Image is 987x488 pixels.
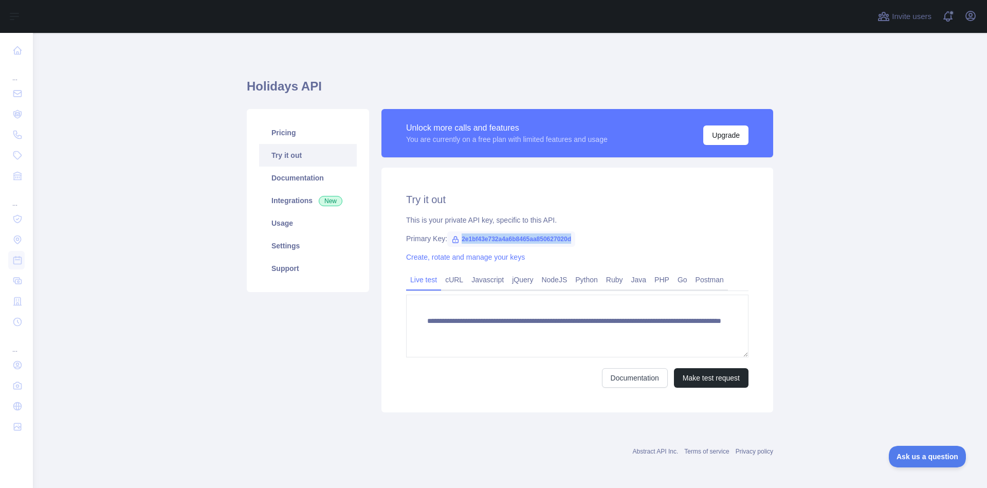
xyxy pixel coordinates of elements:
a: jQuery [508,272,537,288]
div: ... [8,187,25,208]
a: Javascript [467,272,508,288]
a: Try it out [259,144,357,167]
a: Usage [259,212,357,234]
div: Unlock more calls and features [406,122,608,134]
a: Live test [406,272,441,288]
div: ... [8,333,25,354]
span: Invite users [892,11,931,23]
div: You are currently on a free plan with limited features and usage [406,134,608,144]
iframe: Toggle Customer Support [889,446,966,467]
a: Go [673,272,691,288]
a: Terms of service [684,448,729,455]
a: Java [627,272,651,288]
div: This is your private API key, specific to this API. [406,215,748,225]
a: Documentation [602,368,668,388]
div: Primary Key: [406,233,748,244]
a: Abstract API Inc. [633,448,679,455]
a: Create, rotate and manage your keys [406,253,525,261]
a: Privacy policy [736,448,773,455]
a: Python [571,272,602,288]
a: Integrations New [259,189,357,212]
a: Postman [691,272,728,288]
h2: Try it out [406,192,748,207]
a: Settings [259,234,357,257]
a: NodeJS [537,272,571,288]
button: Invite users [875,8,934,25]
h1: Holidays API [247,78,773,103]
a: Support [259,257,357,280]
button: Upgrade [703,125,748,145]
a: Documentation [259,167,357,189]
span: New [319,196,342,206]
div: ... [8,62,25,82]
a: PHP [650,272,673,288]
button: Make test request [674,368,748,388]
a: cURL [441,272,467,288]
a: Ruby [602,272,627,288]
a: Pricing [259,121,357,144]
span: 2e1bf43e732a4a6b8465aa850627020d [447,231,575,247]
